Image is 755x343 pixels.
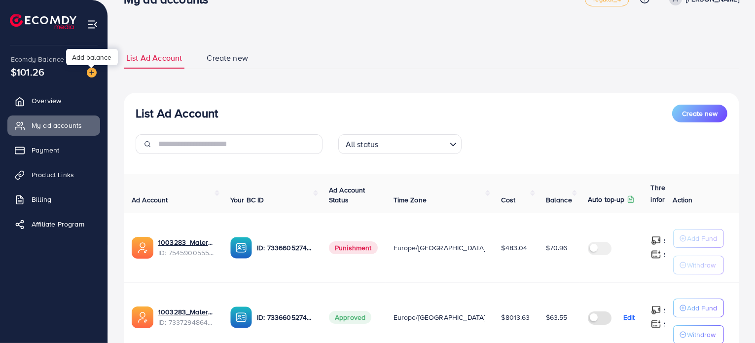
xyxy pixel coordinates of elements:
p: Edit [623,311,635,323]
span: Europe/[GEOGRAPHIC_DATA] [394,243,486,253]
button: Create new [672,105,727,122]
img: ic-ba-acc.ded83a64.svg [230,306,252,328]
p: Add Fund [687,232,718,244]
p: Add Fund [687,302,718,314]
iframe: Chat [713,299,748,336]
a: Affiliate Program [7,214,100,234]
p: Withdraw [687,259,716,271]
h3: List Ad Account [136,106,218,120]
div: Search for option [338,134,462,154]
img: ic-ads-acc.e4c84228.svg [132,237,153,259]
img: top-up amount [651,249,661,260]
p: $ --- [664,235,677,247]
span: Ad Account Status [329,185,365,205]
span: Create new [207,52,248,64]
img: ic-ba-acc.ded83a64.svg [230,237,252,259]
span: Punishment [329,241,378,254]
p: $ 50 [664,318,679,330]
a: Overview [7,91,100,111]
a: 1003283_Malerno 2_1756917040219 [158,237,215,247]
a: Billing [7,190,100,209]
button: Add Fund [673,299,724,317]
img: image [87,68,97,77]
img: logo [10,14,76,29]
span: $63.55 [546,312,568,322]
span: Balance [546,195,572,205]
span: $483.04 [501,243,527,253]
input: Search for option [381,135,445,152]
button: Withdraw [673,256,724,274]
span: My ad accounts [32,120,82,130]
span: $8013.63 [501,312,530,322]
span: Payment [32,145,59,155]
span: Your BC ID [230,195,264,205]
span: All status [344,137,381,152]
span: Europe/[GEOGRAPHIC_DATA] [394,312,486,322]
p: Withdraw [687,329,716,341]
button: Add Fund [673,229,724,248]
div: <span class='underline'>1003283_Malerno 2_1756917040219</span></br>7545900555840094216 [158,237,215,258]
span: ID: 7337294864905699329 [158,317,215,327]
a: Payment [7,140,100,160]
span: Billing [32,194,51,204]
p: $ 50 [664,305,679,316]
span: Create new [682,109,718,118]
p: Auto top-up [588,193,625,205]
span: Ad Account [132,195,168,205]
span: Action [673,195,693,205]
span: $101.26 [11,65,44,79]
span: Approved [329,311,371,324]
p: ID: 7336605274432061441 [257,242,313,254]
span: Time Zone [394,195,427,205]
img: top-up amount [651,319,661,329]
span: Product Links [32,170,74,180]
a: 1003283_Malerno_1708347095877 [158,307,215,317]
div: Add balance [66,49,118,65]
span: ID: 7545900555840094216 [158,248,215,258]
img: ic-ads-acc.e4c84228.svg [132,306,153,328]
span: Affiliate Program [32,219,84,229]
img: top-up amount [651,305,661,315]
p: $ --- [664,249,677,261]
p: Threshold information [651,182,699,205]
img: top-up amount [651,235,661,246]
span: Overview [32,96,61,106]
a: Product Links [7,165,100,185]
span: List Ad Account [126,52,182,64]
span: Ecomdy Balance [11,54,64,64]
span: Cost [501,195,515,205]
p: ID: 7336605274432061441 [257,311,313,323]
span: $70.96 [546,243,568,253]
img: menu [87,19,98,30]
a: My ad accounts [7,115,100,135]
div: <span class='underline'>1003283_Malerno_1708347095877</span></br>7337294864905699329 [158,307,215,327]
